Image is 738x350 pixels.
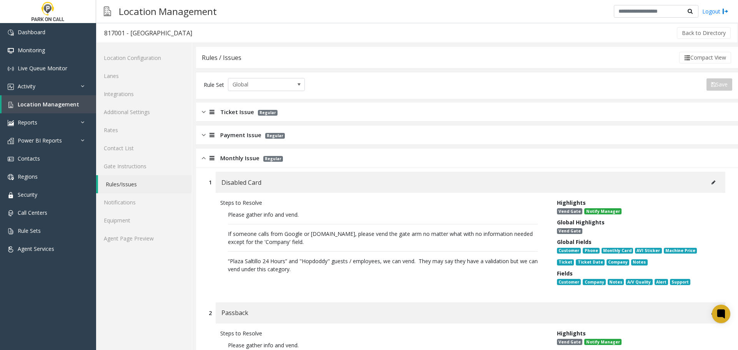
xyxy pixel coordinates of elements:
span: Global [228,78,289,91]
span: Notify Manager [584,208,621,214]
span: Vend Gate [557,208,582,214]
img: 'icon' [8,156,14,162]
span: AVI Sticker [635,248,662,254]
a: Location Management [2,95,96,113]
button: Back to Directory [677,27,731,39]
img: 'icon' [8,66,14,72]
img: 'icon' [8,30,14,36]
span: Highlights [557,330,586,337]
div: Steps to Resolve [220,329,545,337]
span: Notes [631,259,647,265]
button: Save [706,78,732,91]
a: Location Configuration [96,49,192,67]
a: Additional Settings [96,103,192,121]
span: Security [18,191,37,198]
h3: Location Management [115,2,221,21]
span: Ticket Date [576,259,604,265]
img: 'icon' [8,102,14,108]
span: Live Queue Monitor [18,65,67,72]
div: 817001 - [GEOGRAPHIC_DATA] [104,28,192,38]
img: 'icon' [8,120,14,126]
img: 'icon' [8,228,14,234]
span: Vend Gate [557,228,582,234]
span: Agent Services [18,245,54,252]
p: If someone calls from Google or [DOMAIN_NAME], please vend the gate arm no matter what with no in... [228,230,538,246]
span: Global Highlights [557,219,605,226]
span: Location Management [18,101,79,108]
a: Contact List [96,139,192,157]
a: Notifications [96,193,192,211]
span: Regular [263,156,283,162]
span: Contacts [18,155,40,162]
span: Monthly Card [602,248,633,254]
span: Rule Sets [18,227,41,234]
span: Call Centers [18,209,47,216]
span: Highlights [557,199,586,206]
img: 'icon' [8,174,14,180]
span: Power BI Reports [18,137,62,144]
img: logout [722,7,728,15]
img: 'icon' [8,48,14,54]
span: Fields [557,270,573,277]
span: Ticket Issue [220,108,254,116]
span: Regions [18,173,38,180]
span: Reports [18,119,37,126]
span: Machine Price [664,248,697,254]
a: Integrations [96,85,192,103]
a: Agent Page Preview [96,229,192,247]
span: A/V Quality [626,279,652,285]
span: Support [670,279,690,285]
span: Ticket [557,259,574,265]
span: Monthly Issue [220,154,259,163]
a: Rules/Issues [98,175,192,193]
img: 'icon' [8,84,14,90]
span: Activity [18,83,35,90]
p: Please gather info and vend. [228,341,538,349]
span: Monitoring [18,46,45,54]
span: Customer [557,279,581,285]
a: Logout [702,7,728,15]
span: Company [583,279,605,285]
img: closed [202,108,206,116]
span: Customer [557,248,581,254]
span: Regular [258,110,278,116]
div: 2 [209,309,212,317]
div: Rule Set [204,78,224,91]
span: Global Fields [557,238,592,245]
a: Lanes [96,67,192,85]
p: “Plaza Saltillo 24 Hours” and "Hopdoddy" guests / employees, we can vend. They may say they have ... [228,257,538,273]
span: Disabled Card [221,177,261,187]
button: Compact View [679,52,731,63]
img: 'icon' [8,192,14,198]
span: Phone [583,248,599,254]
span: Notify Manager [584,339,621,345]
span: Company [607,259,629,265]
img: pageIcon [104,2,111,21]
span: Notes [608,279,624,285]
a: Gate Instructions [96,157,192,175]
div: Steps to Resolve [220,199,545,207]
img: 'icon' [8,246,14,252]
img: closed [202,131,206,139]
span: Payment Issue [220,131,261,139]
span: Passback [221,308,248,318]
span: Alert [655,279,668,285]
span: Vend Gate [557,339,582,345]
img: opened [202,154,206,163]
img: 'icon' [8,210,14,216]
div: 1 [209,178,212,186]
div: Rules / Issues [202,53,241,63]
a: Rates [96,121,192,139]
p: Please gather info and vend. [228,211,538,219]
span: Dashboard [18,28,45,36]
img: 'icon' [8,138,14,144]
a: Equipment [96,211,192,229]
span: Regular [265,133,285,139]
